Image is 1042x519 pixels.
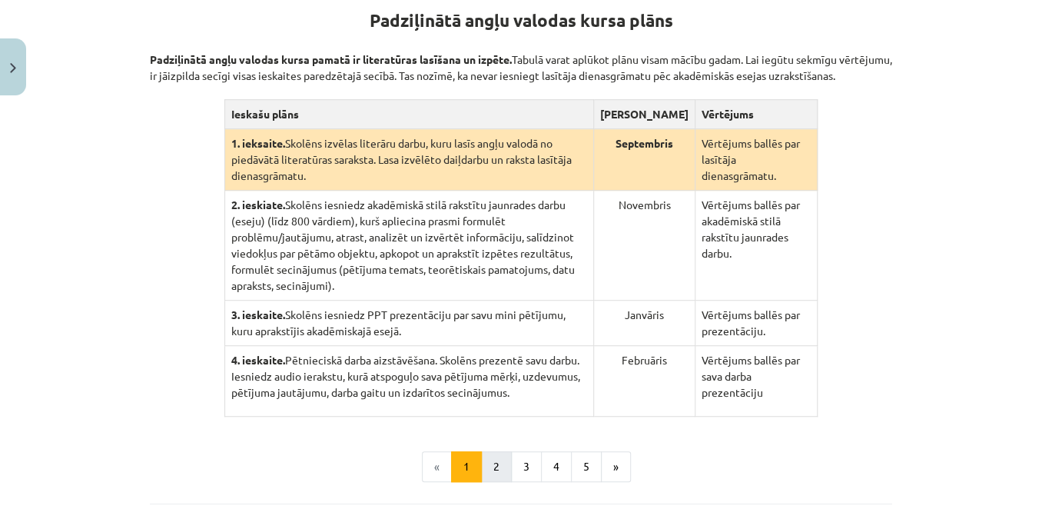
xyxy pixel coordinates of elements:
strong: 2. ieskiate. [231,198,285,211]
td: Skolēns iesniedz akadēmiskā stilā rakstītu jaunrades darbu (eseju) (līdz 800 vārdiem), kurš aplie... [224,191,593,301]
td: Janvāris [593,301,695,346]
td: Vērtējums ballēs par akadēmiskā stilā rakstītu jaunrades darbu. [695,191,817,301]
td: Novembris [593,191,695,301]
button: 3 [511,451,542,482]
strong: Septembris [616,136,673,150]
button: » [601,451,631,482]
th: Ieskašu plāns [224,100,593,129]
strong: 4. ieskaite. [231,353,285,367]
td: Vērtējums ballēs par lasītāja dienasgrāmatu. [695,129,817,191]
strong: Padziļinātā angļu valodas kursa pamatā ir literatūras lasīšana un izpēte. [150,52,512,66]
strong: Padziļinātā angļu valodas kursa plāns [370,9,673,32]
th: Vērtējums [695,100,817,129]
td: Vērtējums ballēs par sava darba prezentāciju [695,346,817,417]
nav: Page navigation example [150,451,892,482]
strong: 1. ieksaite. [231,136,285,150]
p: Februāris [600,352,689,368]
p: Tabulā varat aplūkot plānu visam mācību gadam. Lai iegūtu sekmīgu vērtējumu, ir jāizpilda secīgi ... [150,35,892,84]
td: Vērtējums ballēs par prezentāciju. [695,301,817,346]
strong: 3. ieskaite. [231,308,285,321]
td: Skolēns izvēlas literāru darbu, kuru lasīs angļu valodā no piedāvātā literatūras saraksta. Lasa i... [224,129,593,191]
button: 5 [571,451,602,482]
button: 4 [541,451,572,482]
p: Pētnieciskā darba aizstāvēšana. Skolēns prezentē savu darbu. Iesniedz audio ierakstu, kurā atspog... [231,352,587,401]
td: Skolēns iesniedz PPT prezentāciju par savu mini pētījumu, kuru aprakstījis akadēmiskajā esejā. [224,301,593,346]
th: [PERSON_NAME] [593,100,695,129]
button: 1 [451,451,482,482]
img: icon-close-lesson-0947bae3869378f0d4975bcd49f059093ad1ed9edebbc8119c70593378902aed.svg [10,63,16,73]
button: 2 [481,451,512,482]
